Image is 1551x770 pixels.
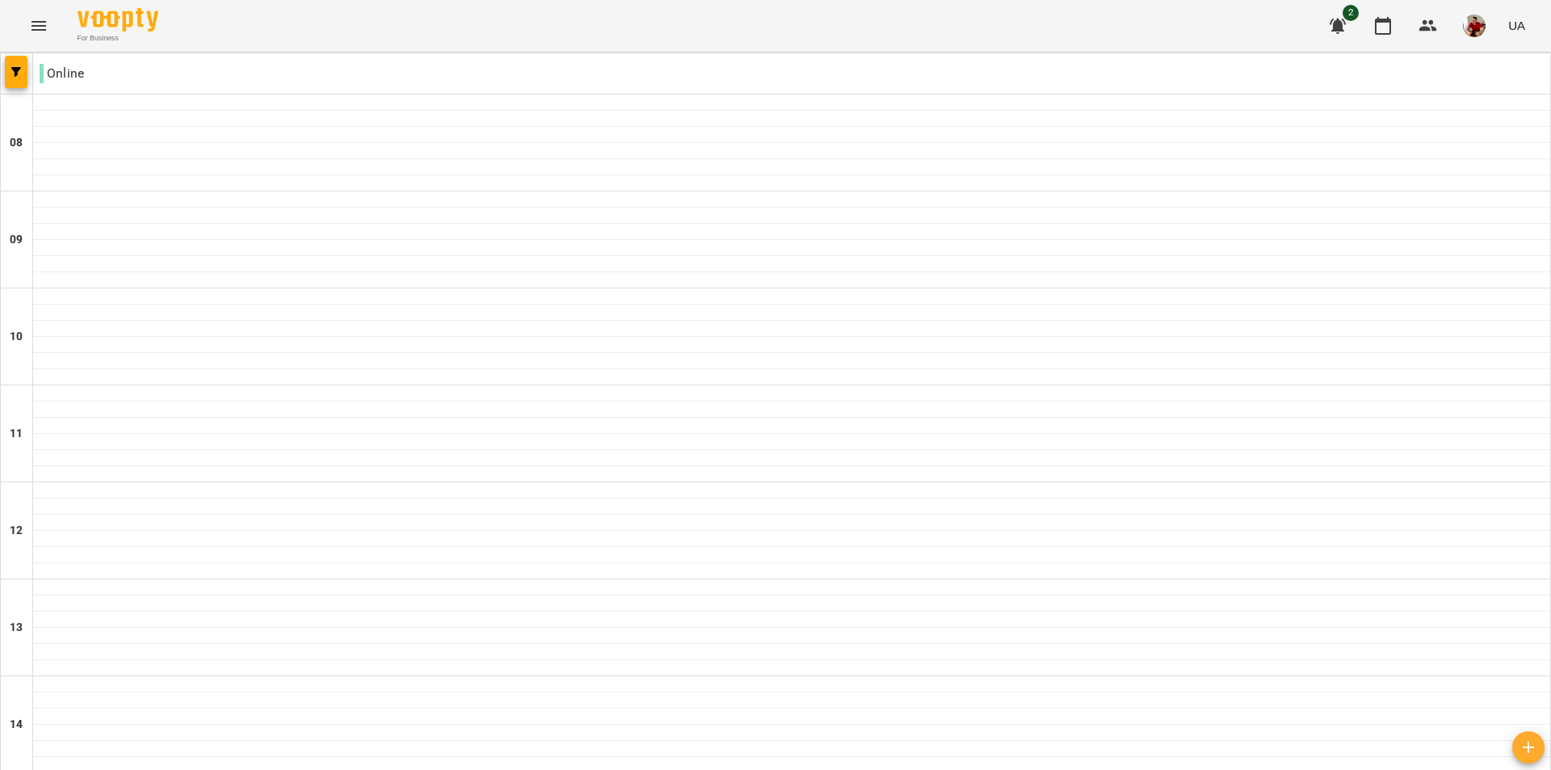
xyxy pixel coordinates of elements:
h6: 12 [10,522,23,540]
h6: 13 [10,619,23,637]
span: 2 [1343,5,1359,21]
button: UA [1502,11,1532,40]
h6: 09 [10,231,23,249]
h6: 08 [10,134,23,152]
span: For Business [78,33,158,44]
h6: 11 [10,425,23,443]
h6: 14 [10,716,23,734]
span: UA [1508,17,1525,34]
img: Voopty Logo [78,8,158,32]
button: Menu [19,6,58,45]
img: 2f467ba34f6bcc94da8486c15015e9d3.jpg [1463,15,1486,37]
button: Створити урок [1512,731,1545,764]
p: Online [40,64,84,83]
h6: 10 [10,328,23,346]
